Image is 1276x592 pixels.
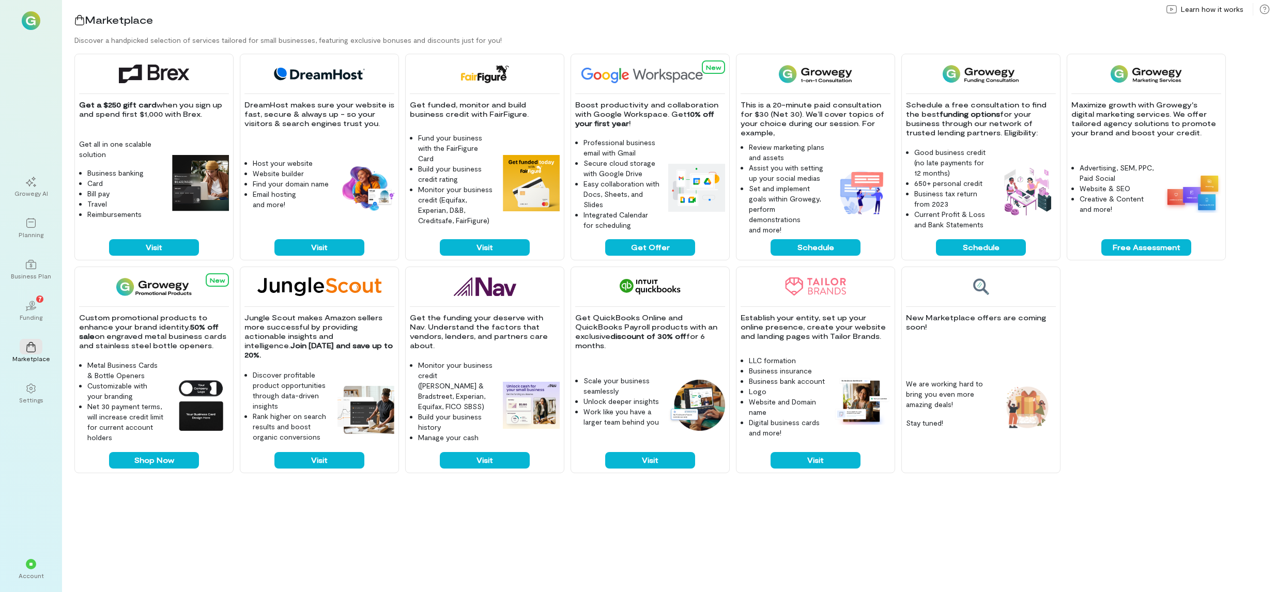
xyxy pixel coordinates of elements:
[999,379,1056,436] img: Coming soon feature
[12,210,50,247] a: Planning
[87,199,164,209] li: Travel
[87,178,164,189] li: Card
[87,209,164,220] li: Reimbursements
[244,341,395,359] strong: Join [DATE] and save up to 20%.
[410,100,560,119] p: Get funded, monitor and build business credit with FairFigure.
[337,164,394,212] img: DreamHost feature
[14,189,48,197] div: Growegy AI
[79,322,221,340] strong: 50% off sale
[605,239,695,256] button: Get Offer
[914,147,991,178] li: Good business credit (no late payments for 12 months)
[668,380,725,431] img: QuickBooks feature
[12,375,50,412] a: Settings
[244,100,394,128] p: DreamHost makes sure your website is fast, secure & always up - so your visitors & search engines...
[620,277,681,296] img: QuickBooks
[418,184,495,226] li: Monitor your business credit (Equifax, Experian, D&B, Creditsafe, FairFigure)
[503,382,560,429] img: Nav feature
[943,65,1019,83] img: Funding Consultation
[418,360,495,412] li: Monitor your business credit ([PERSON_NAME] & Bradstreet, Experian, Equifax, FICO SBSS)
[906,313,1056,332] p: New Marketplace offers are coming soon!
[74,35,1276,45] div: Discover a handpicked selection of services tailored for small businesses, featuring exclusive bo...
[418,432,495,443] li: Manage your cash
[749,183,825,235] li: Set and implement goals within Growegy, perform demonstrations and more!
[12,354,50,363] div: Marketplace
[1111,65,1182,83] img: Growegy - Marketing Services
[1164,172,1221,213] img: Growegy - Marketing Services feature
[270,65,368,83] img: DreamHost
[116,277,192,296] img: Growegy Promo Products
[418,164,495,184] li: Build your business credit rating
[85,13,153,26] span: Marketplace
[749,355,825,366] li: LLC formation
[87,401,164,443] li: Net 30 payment terms, will increase credit limit for current account holders
[253,168,329,179] li: Website builder
[119,65,189,83] img: Brex
[440,452,530,469] button: Visit
[253,179,329,189] li: Find your domain name
[785,277,846,296] img: Tailor Brands
[109,452,199,469] button: Shop Now
[418,133,495,164] li: Fund your business with the FairFigure Card
[12,334,50,371] a: Marketplace
[749,397,825,417] li: Website and Domain name
[410,313,560,350] p: Get the funding your deserve with Nav. Understand the factors that vendors, lenders, and partners...
[19,396,43,404] div: Settings
[605,452,695,469] button: Visit
[575,313,725,350] p: Get QuickBooks Online and QuickBooks Payroll products with an exclusive for 6 months.
[87,189,164,199] li: Bill pay
[38,294,42,303] span: 7
[11,272,51,280] div: Business Plan
[172,155,229,212] img: Brex feature
[749,366,825,376] li: Business insurance
[274,452,364,469] button: Visit
[749,386,825,397] li: Logo
[914,178,991,189] li: 650+ personal credit
[253,158,329,168] li: Host your website
[575,65,727,83] img: Google Workspace
[1101,239,1191,256] button: Free Assessment
[1181,4,1243,14] span: Learn how it works
[244,313,394,360] p: Jungle Scout makes Amazon sellers more successful by providing actionable insights and intelligence.
[749,417,825,438] li: Digital business cards and more!
[610,332,686,340] strong: discount of 30% off
[503,155,560,212] img: FairFigure feature
[914,209,991,230] li: Current Profit & Loss and Bank Statements
[583,396,660,407] li: Unlock deeper insights
[418,412,495,432] li: Build your business history
[749,376,825,386] li: Business bank account
[79,139,164,160] p: Get all in one scalable solution
[906,100,1056,137] p: Schedule a free consultation to find the best for your business through our network of trusted le...
[583,158,660,179] li: Secure cloud storage with Google Drive
[210,276,225,284] span: New
[1071,100,1221,137] p: Maximize growth with Growegy's digital marketing services. We offer tailored agency solutions to ...
[454,277,516,296] img: Nav
[771,452,860,469] button: Visit
[440,239,530,256] button: Visit
[771,239,860,256] button: Schedule
[706,64,721,71] span: New
[749,163,825,183] li: Assist you with setting up your social medias
[583,407,660,427] li: Work like you have a larger team behind you
[274,239,364,256] button: Visit
[936,239,1026,256] button: Schedule
[779,65,852,83] img: 1-on-1 Consultation
[460,65,509,83] img: FairFigure
[19,571,44,580] div: Account
[999,164,1056,221] img: Funding Consultation feature
[79,100,157,109] strong: Get a $250 gift card
[583,210,660,230] li: Integrated Calendar for scheduling
[972,277,990,296] img: Coming soon
[79,313,229,350] p: Custom promotional products to enhance your brand identity. on engraved metal business cards and ...
[575,110,716,128] strong: 10% off your first year
[1080,194,1156,214] li: Creative & Content and more!
[12,292,50,330] a: Funding
[1080,183,1156,194] li: Website & SEO
[741,313,890,341] p: Establish your entity, set up your online presence, create your website and landing pages with Ta...
[253,370,329,411] li: Discover profitable product opportunities through data-driven insights
[906,418,991,428] p: Stay tuned!
[20,313,42,321] div: Funding
[749,142,825,163] li: Review marketing plans and assets
[668,164,725,211] img: Google Workspace feature
[834,164,890,221] img: 1-on-1 Consultation feature
[583,179,660,210] li: Easy collaboration with Docs, Sheets, and Slides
